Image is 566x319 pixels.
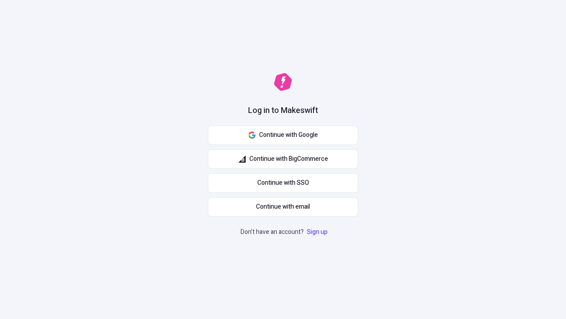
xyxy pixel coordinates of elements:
h1: Log in to Makeswift [248,105,318,117]
span: Continue with BigCommerce [249,154,328,164]
button: Continue with Google [208,125,358,145]
span: Continue with email [256,202,310,212]
span: Continue with Google [259,130,318,140]
button: Continue with BigCommerce [208,149,358,169]
a: Continue with SSO [208,173,358,193]
a: Sign up [305,227,329,237]
button: Continue with email [208,197,358,217]
p: Don't have an account? [241,227,329,237]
